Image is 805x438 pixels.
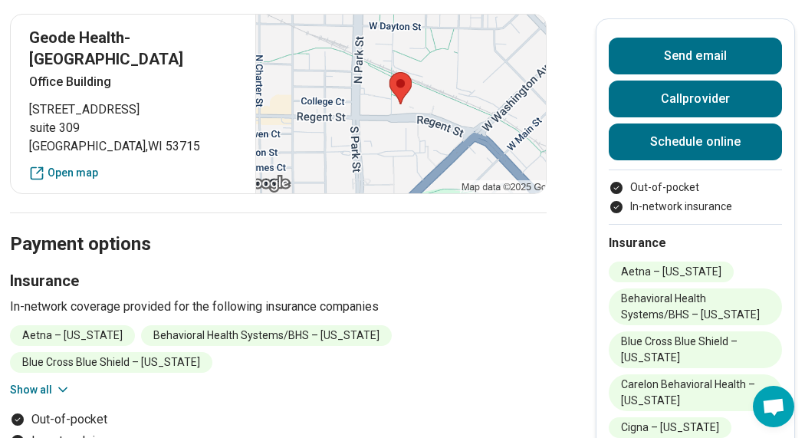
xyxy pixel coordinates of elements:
li: Aetna – [US_STATE] [609,262,734,282]
p: Office Building [29,73,237,91]
button: Send email [609,38,782,74]
li: Behavioral Health Systems/BHS – [US_STATE] [609,288,782,325]
li: Blue Cross Blue Shield – [US_STATE] [609,331,782,368]
p: In-network coverage provided for the following insurance companies [10,298,547,316]
span: suite 309 [29,119,237,137]
li: Out-of-pocket [10,410,547,429]
li: Carelon Behavioral Health – [US_STATE] [609,374,782,411]
div: Open chat [753,386,794,427]
h3: Insurance [10,270,547,291]
li: Cigna – [US_STATE] [609,417,731,438]
li: Blue Cross Blue Shield – [US_STATE] [10,352,212,373]
p: Geode Health-[GEOGRAPHIC_DATA] [29,27,237,70]
a: Schedule online [609,123,782,160]
button: Callprovider [609,81,782,117]
a: Open map [29,165,237,181]
li: Aetna – [US_STATE] [10,325,135,346]
ul: Payment options [609,179,782,215]
li: In-network insurance [609,199,782,215]
li: Behavioral Health Systems/BHS – [US_STATE] [141,325,392,346]
span: [GEOGRAPHIC_DATA] , WI 53715 [29,137,237,156]
h2: Payment options [10,195,547,258]
li: Out-of-pocket [609,179,782,196]
h2: Insurance [609,234,782,252]
button: Show all [10,382,71,398]
span: [STREET_ADDRESS] [29,100,237,119]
